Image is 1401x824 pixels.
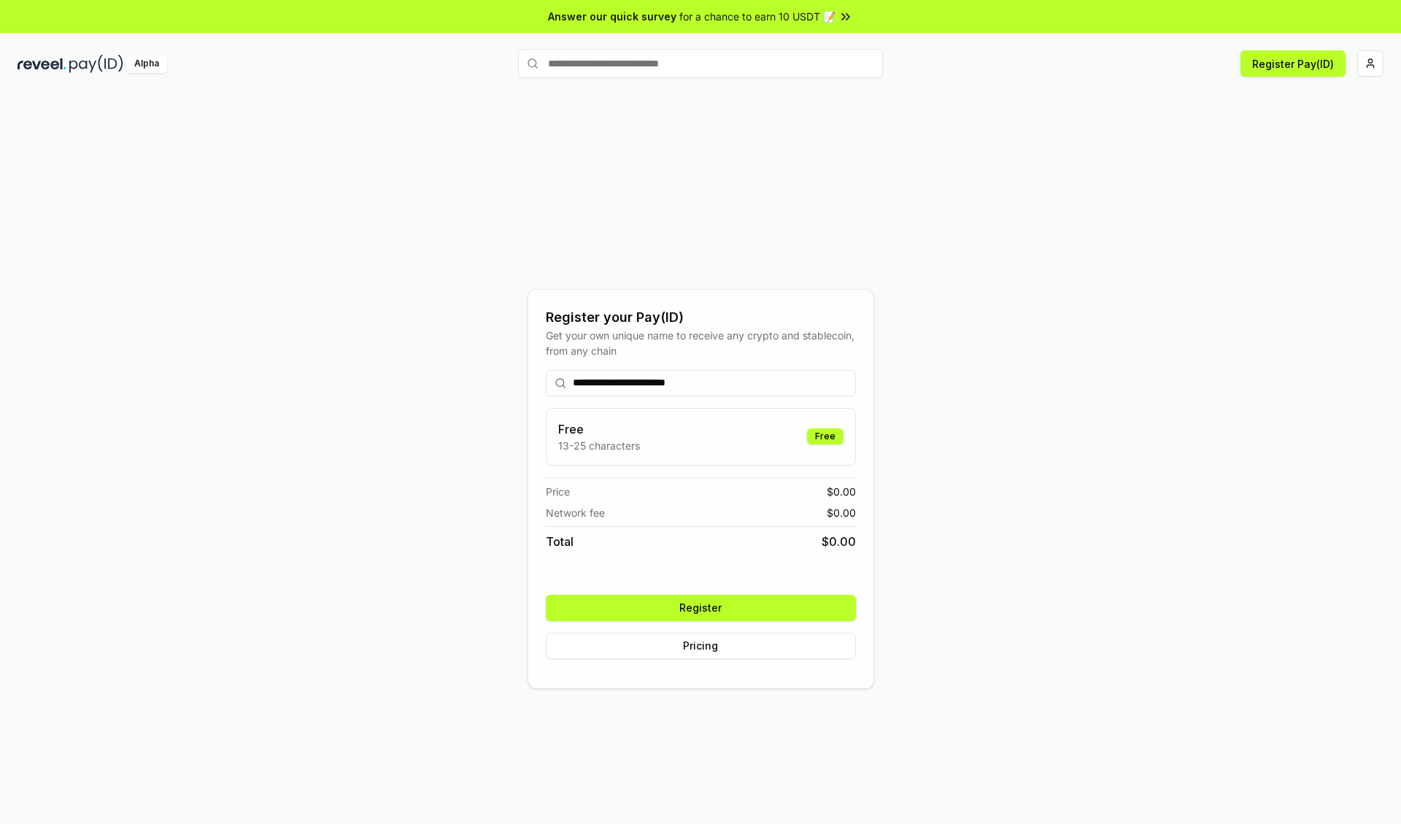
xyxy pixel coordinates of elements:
[546,328,856,358] div: Get your own unique name to receive any crypto and stablecoin, from any chain
[546,633,856,659] button: Pricing
[827,484,856,499] span: $ 0.00
[558,420,640,438] h3: Free
[546,307,856,328] div: Register your Pay(ID)
[822,533,856,550] span: $ 0.00
[546,505,605,520] span: Network fee
[126,55,167,73] div: Alpha
[1240,50,1346,77] button: Register Pay(ID)
[546,533,574,550] span: Total
[679,9,835,24] span: for a chance to earn 10 USDT 📝
[69,55,123,73] img: pay_id
[827,505,856,520] span: $ 0.00
[807,428,844,444] div: Free
[546,484,570,499] span: Price
[558,438,640,453] p: 13-25 characters
[18,55,66,73] img: reveel_dark
[546,595,856,621] button: Register
[548,9,676,24] span: Answer our quick survey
